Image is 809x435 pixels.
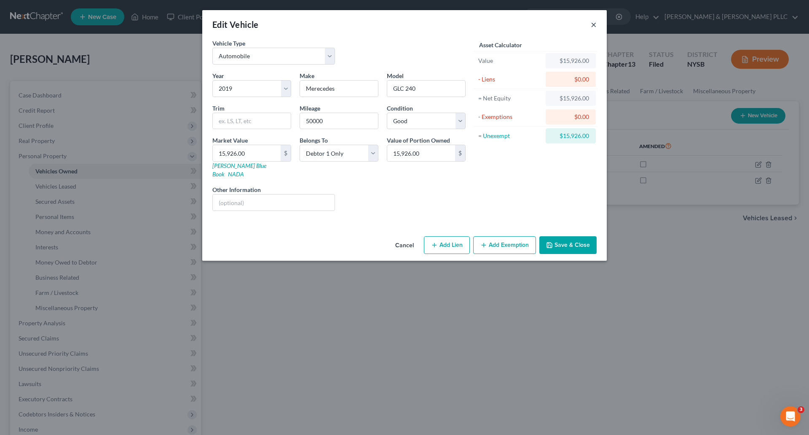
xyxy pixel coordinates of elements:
[212,71,224,80] label: Year
[552,94,589,103] div: $15,926.00
[387,145,455,161] input: 0.00
[478,132,542,140] div: = Unexempt
[455,145,465,161] div: $
[212,19,259,30] div: Edit Vehicle
[212,136,248,145] label: Market Value
[213,195,335,211] input: (optional)
[387,81,465,97] input: ex. Altima
[387,104,413,113] label: Condition
[213,145,281,161] input: 0.00
[552,132,589,140] div: $15,926.00
[552,57,589,65] div: $15,926.00
[478,113,542,121] div: - Exemptions
[387,71,404,80] label: Model
[473,236,536,254] button: Add Exemption
[478,75,542,84] div: - Liens
[213,113,291,129] input: ex. LS, LT, etc
[388,237,421,254] button: Cancel
[300,137,328,144] span: Belongs To
[478,57,542,65] div: Value
[478,94,542,103] div: = Net Equity
[552,113,589,121] div: $0.00
[780,406,801,427] iframe: Intercom live chat
[479,41,522,49] label: Asset Calculator
[424,236,470,254] button: Add Lien
[300,72,314,79] span: Make
[539,236,597,254] button: Save & Close
[212,162,266,178] a: [PERSON_NAME] Blue Book
[212,185,261,194] label: Other Information
[212,39,245,48] label: Vehicle Type
[300,113,378,129] input: --
[798,406,804,413] span: 3
[387,136,450,145] label: Value of Portion Owned
[591,19,597,30] button: ×
[228,170,244,178] a: NADA
[281,145,291,161] div: $
[300,81,378,97] input: ex. Nissan
[300,104,320,113] label: Mileage
[552,75,589,84] div: $0.00
[212,104,225,113] label: Trim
